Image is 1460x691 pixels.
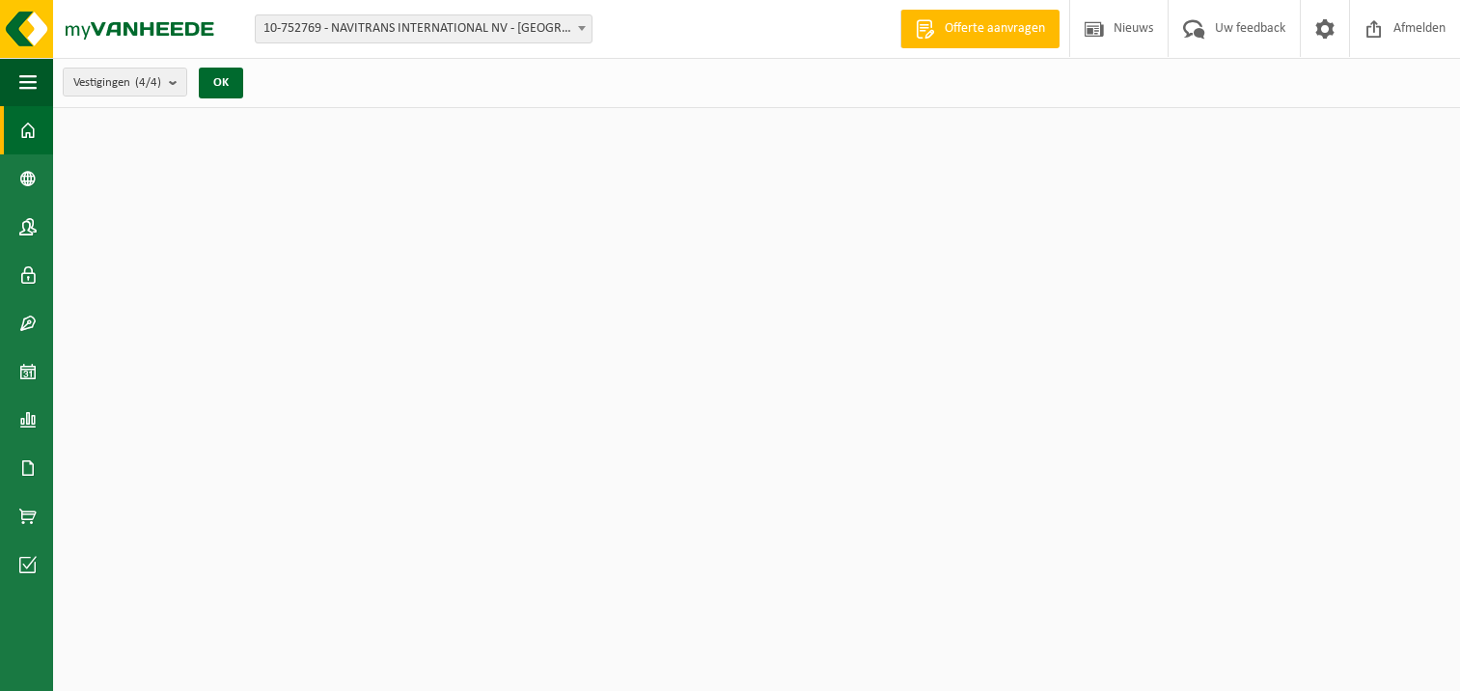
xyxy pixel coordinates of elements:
button: Vestigingen(4/4) [63,68,187,97]
span: Offerte aanvragen [940,19,1050,39]
button: OK [199,68,243,98]
span: 10-752769 - NAVITRANS INTERNATIONAL NV - KORTRIJK [256,15,592,42]
span: Vestigingen [73,69,161,97]
span: 10-752769 - NAVITRANS INTERNATIONAL NV - KORTRIJK [255,14,592,43]
a: Offerte aanvragen [900,10,1060,48]
count: (4/4) [135,76,161,89]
